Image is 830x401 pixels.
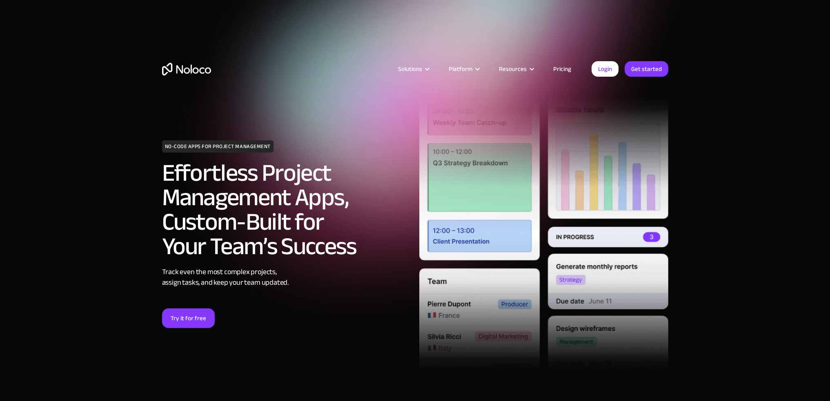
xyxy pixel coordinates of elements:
[499,64,527,74] div: Resources
[543,64,581,74] a: Pricing
[592,61,619,77] a: Login
[162,63,211,75] a: home
[398,64,422,74] div: Solutions
[449,64,472,74] div: Platform
[162,140,274,153] h1: NO-CODE APPS FOR PROJECT MANAGEMENT
[162,161,411,259] h2: Effortless Project Management Apps, Custom-Built for Your Team’s Success
[388,64,438,74] div: Solutions
[489,64,543,74] div: Resources
[625,61,668,77] a: Get started
[162,267,411,288] div: Track even the most complex projects, assign tasks, and keep your team updated.
[162,308,215,328] a: Try it for free
[438,64,489,74] div: Platform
